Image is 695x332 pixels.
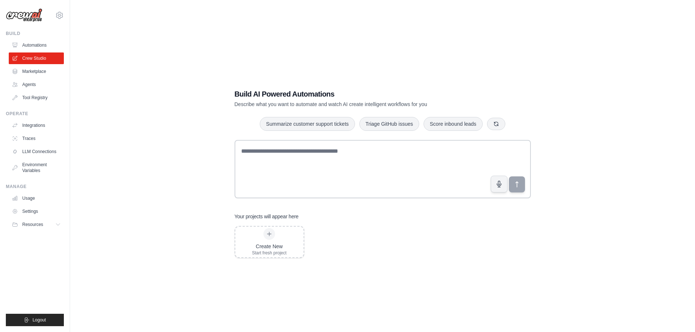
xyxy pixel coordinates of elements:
a: LLM Connections [9,146,64,157]
div: Operate [6,111,64,117]
button: Logout [6,314,64,326]
span: Logout [32,317,46,323]
div: Create New [252,243,287,250]
button: Score inbound leads [424,117,483,131]
a: Marketplace [9,66,64,77]
a: Automations [9,39,64,51]
a: Agents [9,79,64,90]
button: Triage GitHub issues [359,117,419,131]
a: Integrations [9,120,64,131]
span: Resources [22,222,43,227]
img: Logo [6,8,42,22]
div: Build [6,31,64,36]
button: Click to speak your automation idea [491,176,507,192]
a: Crew Studio [9,52,64,64]
div: Manage [6,184,64,190]
h3: Your projects will appear here [235,213,299,220]
a: Tool Registry [9,92,64,103]
a: Traces [9,133,64,144]
div: Start fresh project [252,250,287,256]
h1: Build AI Powered Automations [235,89,480,99]
button: Get new suggestions [487,118,505,130]
a: Environment Variables [9,159,64,176]
p: Describe what you want to automate and watch AI create intelligent workflows for you [235,101,480,108]
button: Resources [9,219,64,230]
a: Usage [9,192,64,204]
button: Summarize customer support tickets [260,117,355,131]
a: Settings [9,206,64,217]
